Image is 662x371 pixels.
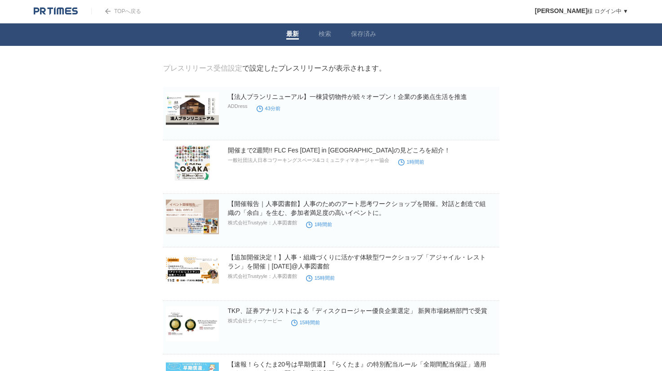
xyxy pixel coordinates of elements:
[166,92,219,127] img: 【法人プランリニューアル】一棟貸切物件が続々オープン！企業の多拠点生活を推進
[228,147,451,154] a: 開催まで2週間!! FLC Fes [DATE] in [GEOGRAPHIC_DATA]の見どころを紹介！
[228,200,486,216] a: 【開催報告｜人事図書館】人事のためのアート思考ワークショップを開催。対話と創造で組織の「余白」を生む、参加者満足度の高いイベントに。
[228,103,248,109] p: ADDress
[535,7,587,14] span: [PERSON_NAME]
[257,106,280,111] time: 43分前
[398,159,424,165] time: 1時間前
[286,30,299,40] a: 最新
[166,199,219,234] img: 【開催報告｜人事図書館】人事のためのアート思考ワークショップを開催。対話と創造で組織の「余白」を生む、参加者満足度の高いイベントに。
[91,8,141,14] a: TOPへ戻る
[166,253,219,288] img: 【追加開催決定！】人事・組織づくりに活かす体験型ワークショップ「アジャイル・レストラン」を開催｜11/2（日）@人事図書館
[228,157,389,164] p: 一般社団法人日本コワーキングスペース&コミュニティマネージャー協会
[166,146,219,181] img: 開催まで2週間!! FLC Fes 2025 in OSAKAの見どころを紹介！
[291,320,320,325] time: 15時間前
[228,307,487,314] a: TKP、証券アナリストによる「ディスクロージャー優良企業選定」 新興市場銘柄部門で受賞
[166,306,219,341] img: TKP、証券アナリストによる「ディスクロージャー優良企業選定」 新興市場銘柄部門で受賞
[306,222,332,227] time: 1時間前
[34,7,78,16] img: logo.png
[163,64,386,73] div: で設定したプレスリリースが表示されます。
[228,93,467,100] a: 【法人プランリニューアル】一棟貸切物件が続々オープン！企業の多拠点生活を推進
[306,275,335,281] time: 15時間前
[228,254,486,270] a: 【追加開催決定！】人事・組織づくりに活かす体験型ワークショップ「アジャイル・レストラン」を開催｜[DATE]@人事図書館
[228,219,297,226] p: 株式会社Trustyyle：人事図書館
[228,273,297,280] p: 株式会社Trustyyle：人事図書館
[319,30,331,40] a: 検索
[105,9,111,14] img: arrow.png
[228,317,282,324] p: 株式会社ティーケーピー
[163,64,242,72] a: プレスリリース受信設定
[351,30,376,40] a: 保存済み
[535,8,628,14] a: [PERSON_NAME]様 ログイン中 ▼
